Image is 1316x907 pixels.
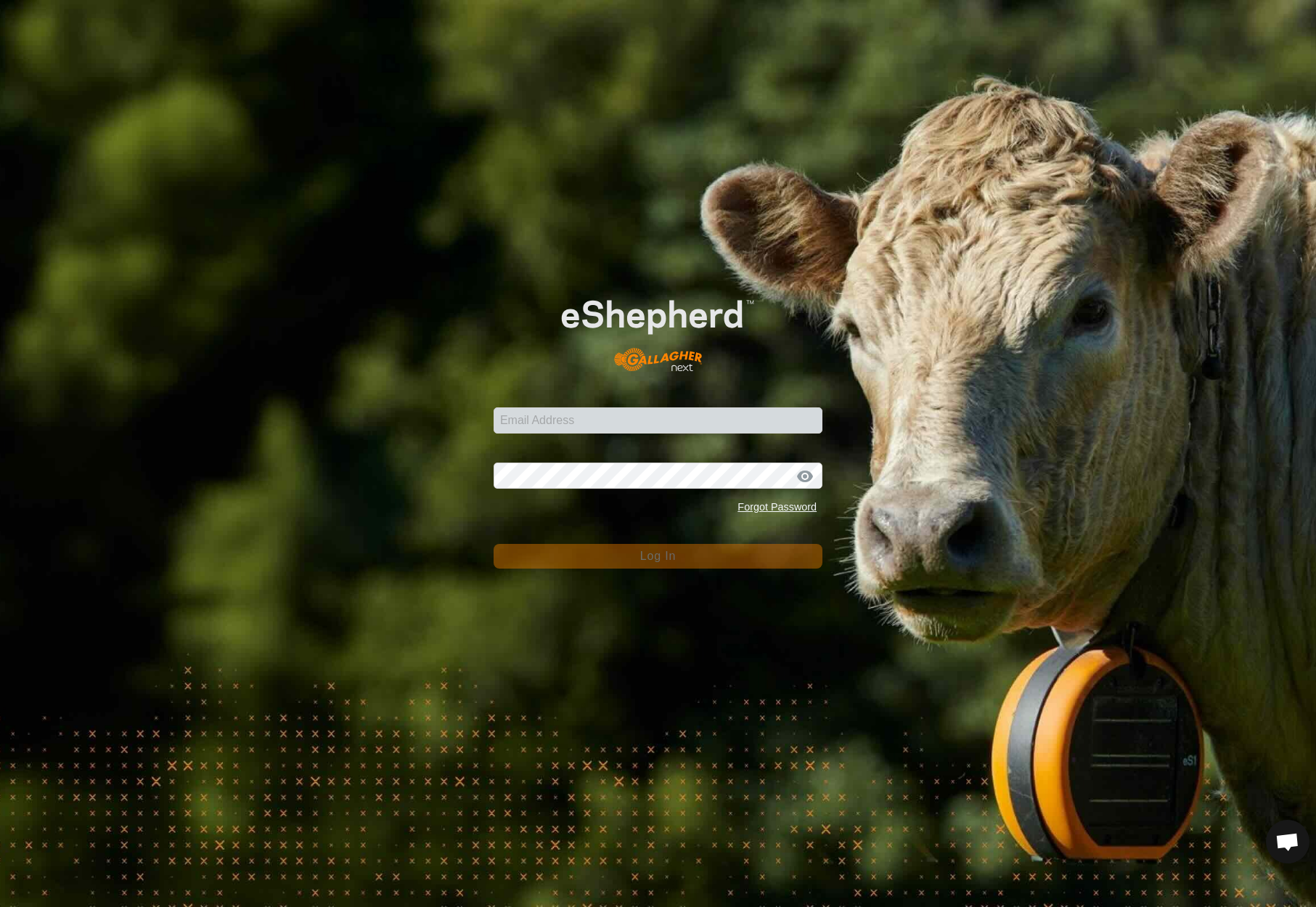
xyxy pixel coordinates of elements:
[640,550,676,562] span: Log In
[494,407,822,434] input: Email Address
[1266,820,1309,863] a: Open chat
[737,501,817,513] a: Forgot Password
[526,272,790,385] img: E-shepherd Logo
[494,544,822,569] button: Log In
